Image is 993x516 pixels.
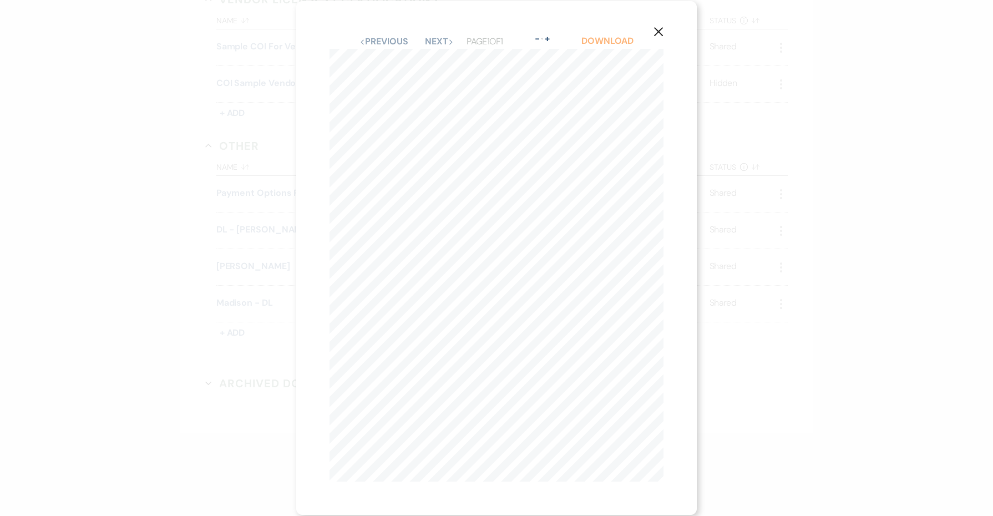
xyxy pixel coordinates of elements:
p: Page 1 of 1 [467,34,503,49]
a: Download [581,35,633,47]
button: Next [425,37,454,46]
button: Previous [359,37,408,46]
button: + [543,34,552,43]
button: - [533,34,541,43]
